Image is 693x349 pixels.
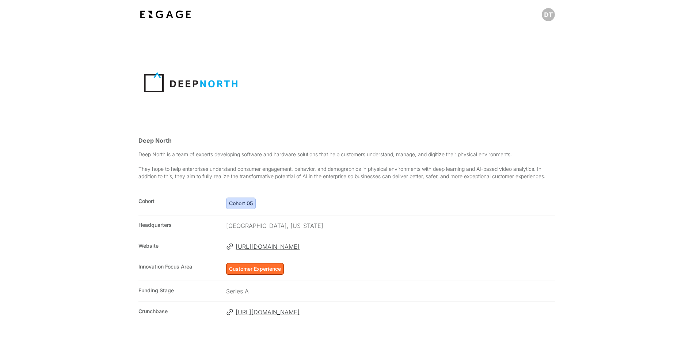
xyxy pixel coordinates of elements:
p: Deep North [138,136,555,145]
span: Headquarters [138,221,221,229]
a: [URL][DOMAIN_NAME] [226,308,555,316]
button: Open profile menu [542,8,555,21]
img: Profile picture of David Torres [542,8,555,21]
p: Series A [226,287,555,296]
span: Cohort 05 [229,200,253,206]
span: Cohort [138,198,221,205]
p: [GEOGRAPHIC_DATA], [US_STATE] [226,221,555,230]
a: [URL][DOMAIN_NAME] [226,242,555,251]
span: Website [138,242,221,249]
span: [URL][DOMAIN_NAME] [236,308,555,316]
span: [URL][DOMAIN_NAME] [236,242,555,251]
span: Funding Stage [138,287,221,294]
img: bdf1fb74-1727-4ba0-a5bd-bc74ae9fc70b.jpeg [138,8,193,21]
p: Deep North is a team of experts developing software and hardware solutions that help customers un... [138,151,555,180]
span: Customer Experience [229,266,281,272]
span: Innovation Focus Area [138,263,221,270]
span: Crunchbase [138,308,221,315]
